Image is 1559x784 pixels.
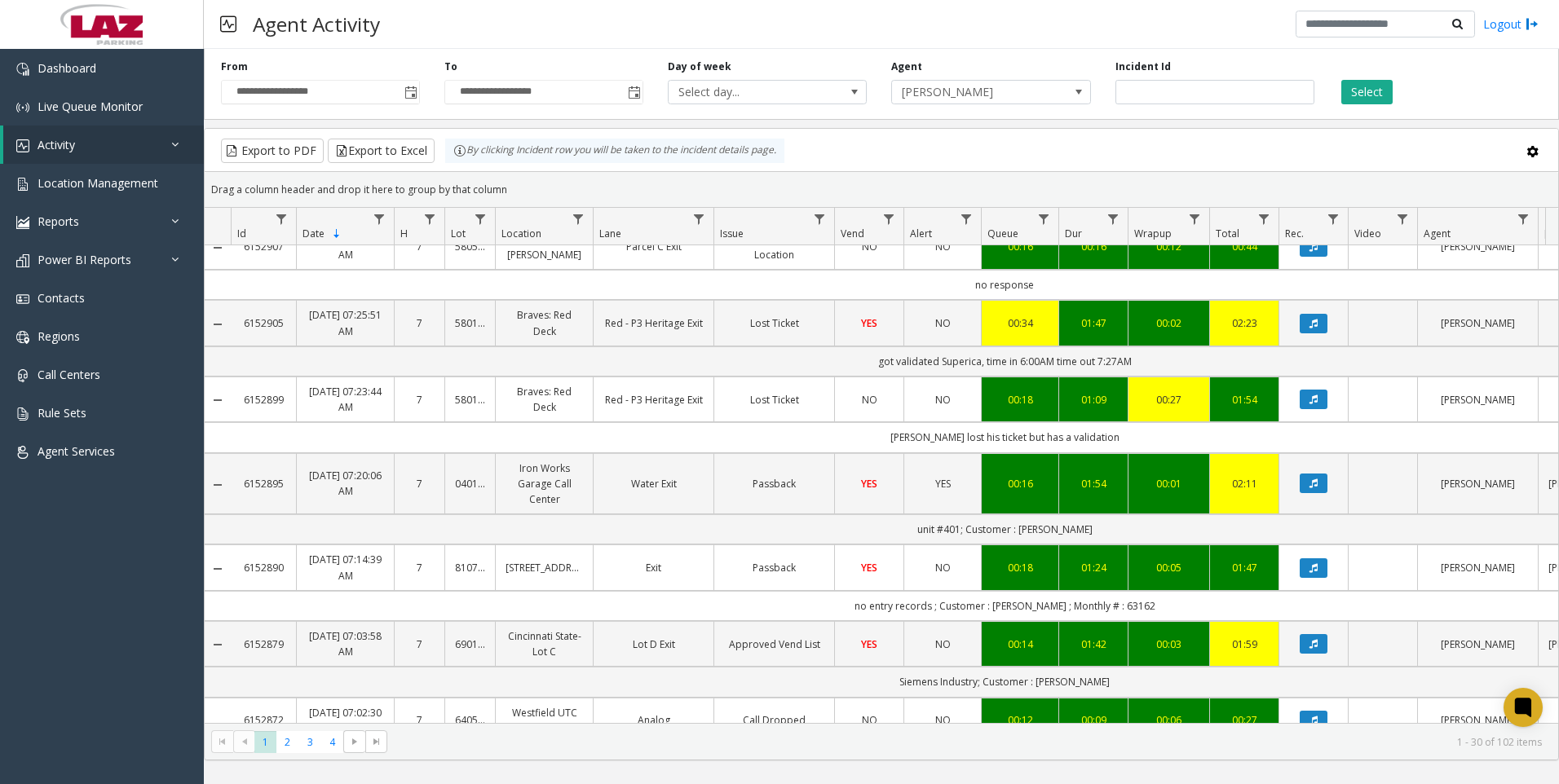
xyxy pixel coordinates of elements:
[1220,560,1269,575] a: 01:47
[1220,712,1269,728] a: 00:27
[38,290,85,306] span: Contacts
[956,208,978,230] a: Alert Filter Menu
[841,227,864,240] span: Vend
[845,712,894,728] a: NO
[1138,712,1199,728] a: 00:06
[1069,560,1118,575] div: 01:24
[307,384,384,415] a: [DATE] 07:23:44 AM
[1069,315,1118,331] div: 01:47
[991,476,1049,491] a: 00:16
[404,560,435,575] a: 7
[845,392,894,407] a: NO
[307,552,384,583] a: [DATE] 07:14:39 AM
[1069,476,1118,491] a: 01:54
[603,315,704,331] a: Red - P3 Heritage Exit
[1323,208,1345,230] a: Rec. Filter Menu
[16,446,29,459] img: 'icon'
[330,227,343,240] span: Sortable
[1428,392,1528,407] a: [PERSON_NAME]
[991,636,1049,652] a: 00:14
[307,705,384,736] a: [DATE] 07:02:30 AM
[1483,15,1539,33] a: Logout
[991,239,1049,254] a: 00:16
[506,628,583,659] a: Cincinnati State-Lot C
[365,730,387,753] span: Go to the last page
[720,227,744,240] span: Issue
[444,59,457,74] label: To
[1102,208,1124,230] a: Dur Filter Menu
[38,367,100,382] span: Call Centers
[419,208,441,230] a: H Filter Menu
[603,636,704,652] a: Lot D Exit
[38,443,115,459] span: Agent Services
[321,731,343,753] span: Page 4
[506,560,583,575] a: [STREET_ADDRESS]
[603,476,704,491] a: Water Exit
[38,405,86,421] span: Rule Sets
[453,144,466,157] img: infoIcon.svg
[1138,239,1199,254] div: 00:12
[397,735,1542,749] kendo-pager-info: 1 - 30 of 102 items
[1184,208,1206,230] a: Wrapup Filter Menu
[1428,636,1528,652] a: [PERSON_NAME]
[1115,59,1171,74] label: Incident Id
[1428,239,1528,254] a: [PERSON_NAME]
[38,60,96,76] span: Dashboard
[1428,315,1528,331] a: [PERSON_NAME]
[254,731,276,753] span: Page 1
[400,227,408,240] span: H
[404,392,435,407] a: 7
[451,227,466,240] span: Lot
[724,476,824,491] a: Passback
[16,407,29,421] img: 'icon'
[506,384,583,415] a: Braves: Red Deck
[241,239,286,254] a: 6152907
[910,227,932,240] span: Alert
[987,227,1018,240] span: Queue
[1220,315,1269,331] div: 02:23
[455,239,485,254] a: 580542
[16,139,29,152] img: 'icon'
[914,476,971,491] a: YES
[205,562,231,575] a: Collapse Details
[38,99,143,114] span: Live Queue Monitor
[221,139,324,163] button: Export to PDF
[1138,392,1199,407] div: 00:27
[241,560,286,575] a: 6152890
[1069,636,1118,652] a: 01:42
[455,392,485,407] a: 580116
[16,254,29,267] img: 'icon'
[1134,227,1172,240] span: Wrapup
[1138,560,1199,575] a: 00:05
[1220,476,1269,491] a: 02:11
[307,231,384,262] a: [DATE] 07:28:01 AM
[455,315,485,331] a: 580116
[1341,80,1393,104] button: Select
[506,231,583,262] a: Fourth [PERSON_NAME]
[404,315,435,331] a: 7
[1424,227,1451,240] span: Agent
[328,139,435,163] button: Export to Excel
[241,392,286,407] a: 6152899
[861,316,877,330] span: YES
[991,392,1049,407] a: 00:18
[470,208,492,230] a: Lot Filter Menu
[668,59,731,74] label: Day of week
[506,307,583,338] a: Braves: Red Deck
[369,208,391,230] a: Date Filter Menu
[16,63,29,76] img: 'icon'
[892,81,1050,104] span: [PERSON_NAME]
[861,477,877,491] span: YES
[914,239,971,254] a: NO
[455,712,485,728] a: 640580
[221,59,248,74] label: From
[1253,208,1275,230] a: Total Filter Menu
[914,560,971,575] a: NO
